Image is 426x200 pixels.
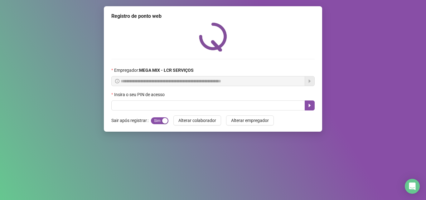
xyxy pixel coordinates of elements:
[178,117,216,124] span: Alterar colaborador
[115,79,119,83] span: info-circle
[307,103,312,108] span: caret-right
[226,115,274,125] button: Alterar empregador
[231,117,269,124] span: Alterar empregador
[405,179,420,194] div: Open Intercom Messenger
[114,67,194,74] span: Empregador :
[139,68,194,73] strong: MEGA MIX - LCR SERVIÇOS
[111,12,315,20] div: Registro de ponto web
[199,22,227,51] img: QRPoint
[111,115,151,125] label: Sair após registrar
[173,115,221,125] button: Alterar colaborador
[111,91,169,98] label: Insira o seu PIN de acesso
